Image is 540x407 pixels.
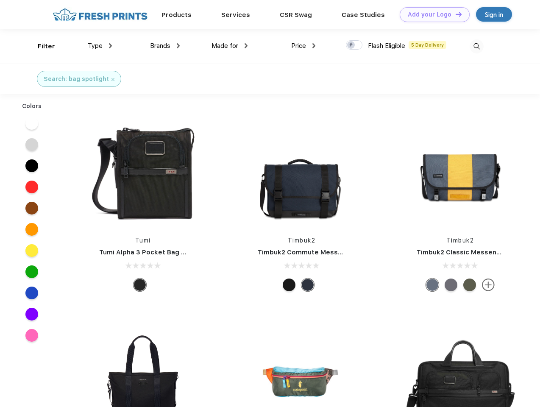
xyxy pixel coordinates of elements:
div: Search: bag spotlight [44,75,109,84]
div: Eco Nautical [301,279,314,291]
img: func=resize&h=266 [245,115,358,228]
img: more.svg [482,279,495,291]
div: Eco Lightbeam [426,279,439,291]
img: dropdown.png [109,43,112,48]
img: dropdown.png [177,43,180,48]
img: dropdown.png [312,43,315,48]
div: Black [134,279,146,291]
div: Eco Army Pop [445,279,457,291]
div: Add your Logo [408,11,451,18]
span: Price [291,42,306,50]
span: Flash Eligible [368,42,405,50]
span: Made for [212,42,238,50]
div: Eco Army [463,279,476,291]
span: 5 Day Delivery [409,41,446,49]
span: Type [88,42,103,50]
img: dropdown.png [245,43,248,48]
div: Colors [16,102,48,111]
a: Timbuk2 Commute Messenger Bag [258,248,371,256]
div: Sign in [485,10,503,20]
img: func=resize&h=266 [86,115,199,228]
a: Timbuk2 [288,237,316,244]
img: DT [456,12,462,17]
img: filter_cancel.svg [111,78,114,81]
a: Products [161,11,192,19]
a: Timbuk2 [446,237,474,244]
img: fo%20logo%202.webp [50,7,150,22]
img: desktop_search.svg [470,39,484,53]
div: Eco Black [283,279,295,291]
img: func=resize&h=266 [404,115,517,228]
a: Tumi [135,237,151,244]
span: Brands [150,42,170,50]
a: Timbuk2 Classic Messenger Bag [417,248,522,256]
a: Tumi Alpha 3 Pocket Bag Small [99,248,198,256]
div: Filter [38,42,55,51]
a: Sign in [476,7,512,22]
